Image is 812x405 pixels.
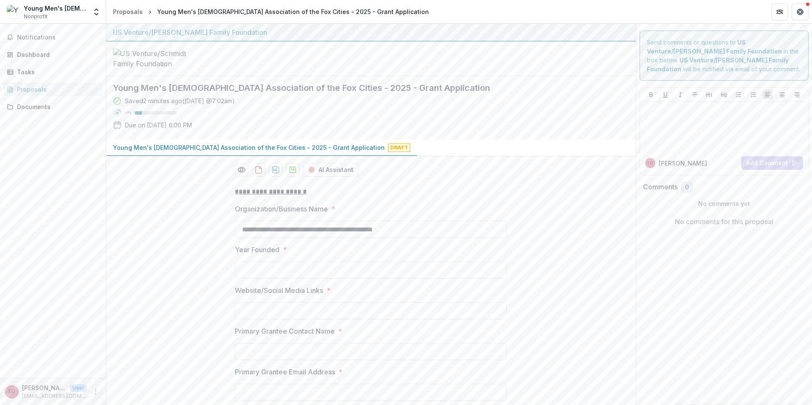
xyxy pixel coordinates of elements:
[3,100,102,114] a: Documents
[235,285,323,295] p: Website/Social Media Links
[235,204,328,214] p: Organization/Business Name
[125,121,192,129] p: Due on [DATE] 6:00 PM
[3,31,102,44] button: Notifications
[643,199,806,208] p: No comments yet
[17,102,96,111] div: Documents
[763,90,773,100] button: Align Left
[7,5,20,19] img: Young Men's Christian Association of the Fox Cities
[113,48,198,69] img: US Venture/Schmidt Family Foundation
[640,31,809,81] div: Send comments or questions to in the box below. will be notified via email of your comment.
[741,156,803,170] button: Add Comment
[113,83,615,93] h2: Young Men's [DEMOGRAPHIC_DATA] Association of the Fox Cities - 2025 - Grant Application
[675,217,773,227] p: No comments for this proposal
[235,163,248,177] button: Preview 6f7c4dab-6f21-4dfb-bb99-f8825a9d93ad-0.pdf
[17,34,99,41] span: Notifications
[269,163,282,177] button: download-proposal
[125,96,235,105] div: Saved 2 minutes ago ( [DATE] @ 7:02am )
[303,163,359,177] button: AI Assistant
[24,4,87,13] div: Young Men's [DEMOGRAPHIC_DATA] Association of the Fox Cities
[675,90,685,100] button: Italicize
[235,326,335,336] p: Primary Grantee Contact Name
[252,163,265,177] button: download-proposal
[748,90,758,100] button: Ordered List
[22,392,87,400] p: [EMAIL_ADDRESS][DOMAIN_NAME]
[286,163,299,177] button: download-proposal
[643,183,678,191] h2: Comments
[792,90,802,100] button: Align Right
[110,6,432,18] nav: breadcrumb
[235,367,335,377] p: Primary Grantee Email Address
[777,90,787,100] button: Align Center
[647,161,653,165] div: Ellie Dietrich
[235,245,279,255] p: Year Founded
[113,143,385,152] p: Young Men's [DEMOGRAPHIC_DATA] Association of the Fox Cities - 2025 - Grant Application
[792,3,809,20] button: Get Help
[647,56,789,73] strong: US Venture/[PERSON_NAME] Family Foundation
[733,90,744,100] button: Bullet List
[17,85,96,94] div: Proposals
[113,7,143,16] div: Proposals
[22,383,66,392] p: [PERSON_NAME]
[110,6,146,18] a: Proposals
[157,7,429,16] div: Young Men's [DEMOGRAPHIC_DATA] Association of the Fox Cities - 2025 - Grant Application
[685,184,689,191] span: 0
[70,384,87,392] p: User
[3,82,102,96] a: Proposals
[3,48,102,62] a: Dashboard
[24,13,48,20] span: Nonprofit
[660,90,671,100] button: Underline
[646,90,656,100] button: Bold
[17,67,96,76] div: Tasks
[90,387,101,397] button: More
[690,90,700,100] button: Strike
[90,3,102,20] button: Open entity switcher
[659,159,707,168] p: [PERSON_NAME]
[17,50,96,59] div: Dashboard
[125,110,131,116] p: 17 %
[771,3,788,20] button: Partners
[704,90,714,100] button: Heading 1
[388,143,410,152] span: Draft
[3,65,102,79] a: Tasks
[719,90,729,100] button: Heading 2
[8,389,15,394] div: Ellie Dietrich
[113,27,629,37] div: US Venture/[PERSON_NAME] Family Foundation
